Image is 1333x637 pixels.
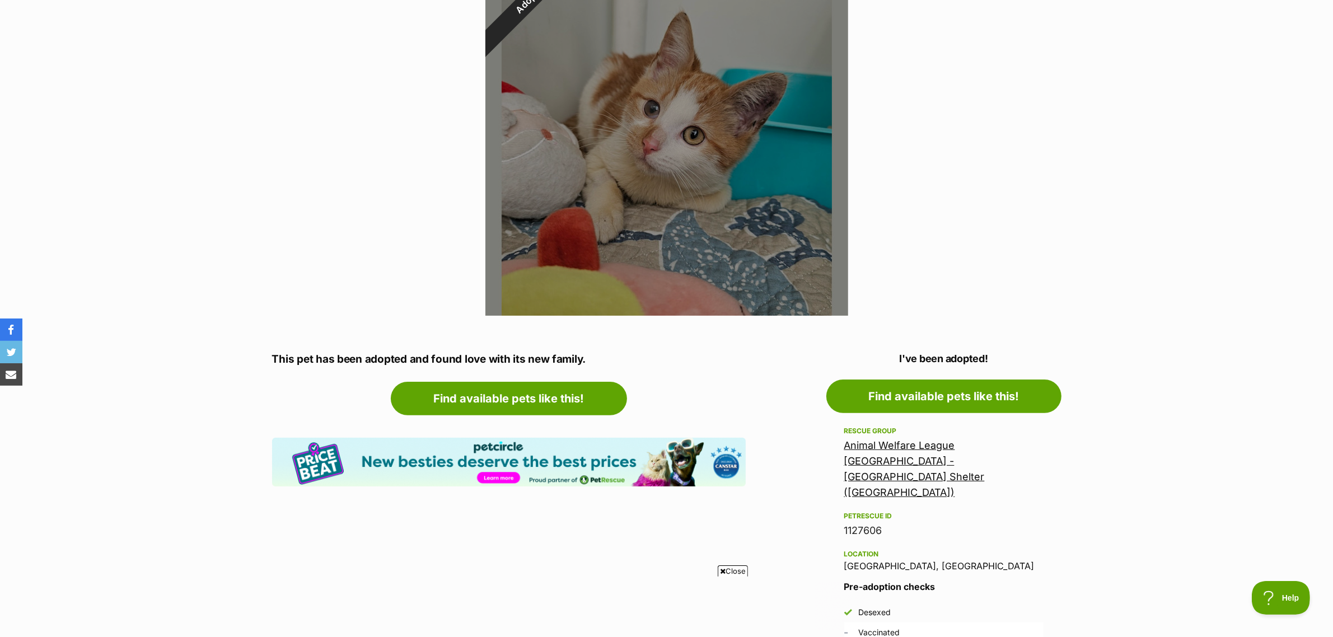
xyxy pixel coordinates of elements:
iframe: Help Scout Beacon - Open [1252,581,1311,615]
a: Animal Welfare League [GEOGRAPHIC_DATA] - [GEOGRAPHIC_DATA] Shelter ([GEOGRAPHIC_DATA]) [844,439,985,498]
span: Close [718,565,748,577]
a: Find available pets like this! [391,382,627,415]
div: [GEOGRAPHIC_DATA], [GEOGRAPHIC_DATA] [844,547,1044,571]
p: I've been adopted! [826,351,1061,366]
iframe: Advertisement [463,581,871,631]
p: This pet has been adopted and found love with its new family. [272,352,746,368]
div: Location [844,550,1044,559]
div: Desexed [859,607,891,618]
img: Pet Circle promo banner [272,438,746,486]
a: Find available pets like this! [826,380,1061,413]
h3: Pre-adoption checks [844,580,1044,593]
div: PetRescue ID [844,512,1044,521]
div: 1127606 [844,523,1044,538]
img: https://img.kwcdn.com/product/fancy/29fbcb9b-ee3e-4066-a702-6e967b10206d.jpg?imageMogr2/strip/siz... [85,71,168,140]
div: Rescue group [844,427,1044,435]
